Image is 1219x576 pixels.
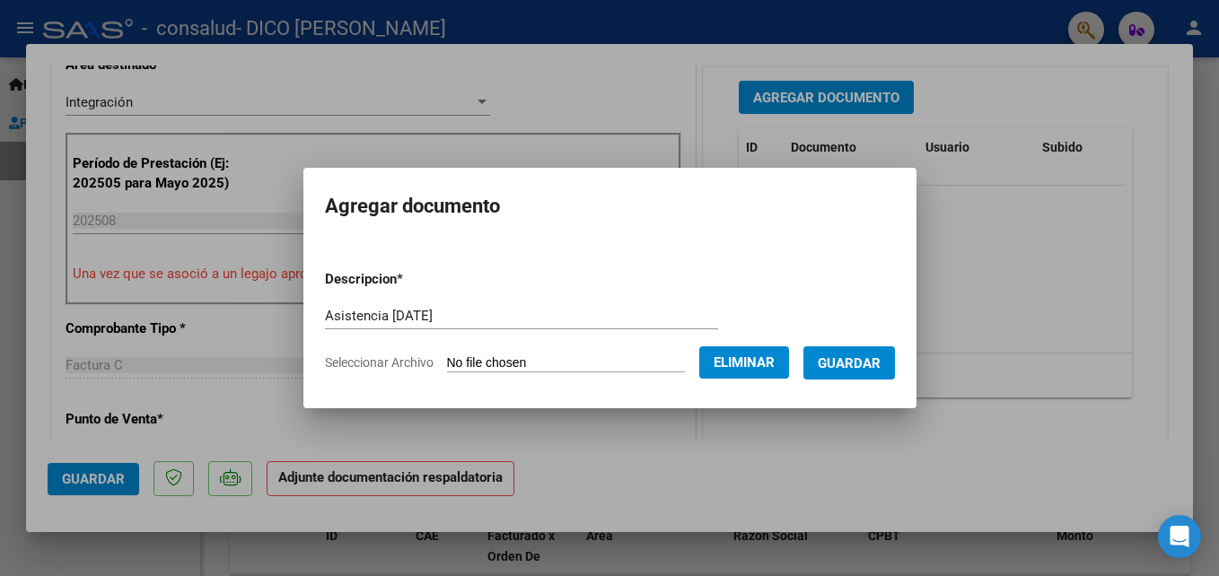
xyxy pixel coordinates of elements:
p: Descripcion [325,269,496,290]
h2: Agregar documento [325,189,895,223]
button: Guardar [803,346,895,380]
div: Open Intercom Messenger [1158,515,1201,558]
span: Guardar [818,355,881,371]
span: Eliminar [714,354,775,371]
span: Seleccionar Archivo [325,355,434,370]
button: Eliminar [699,346,789,379]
